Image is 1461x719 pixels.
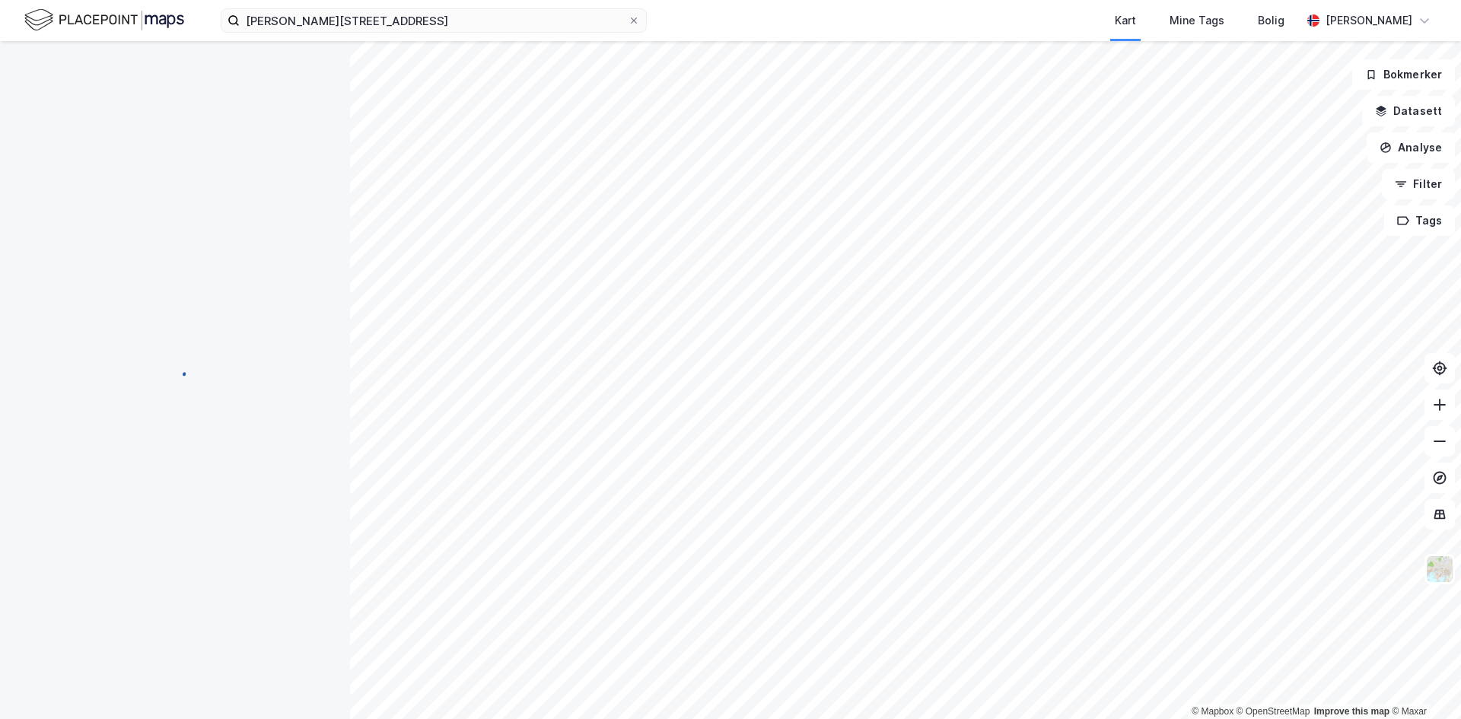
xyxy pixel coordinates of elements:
[1385,646,1461,719] iframe: Chat Widget
[1367,132,1455,163] button: Analyse
[1382,169,1455,199] button: Filter
[24,7,184,33] img: logo.f888ab2527a4732fd821a326f86c7f29.svg
[1384,205,1455,236] button: Tags
[1425,555,1454,584] img: Z
[1326,11,1412,30] div: [PERSON_NAME]
[1362,96,1455,126] button: Datasett
[1352,59,1455,90] button: Bokmerker
[1192,706,1233,717] a: Mapbox
[1237,706,1310,717] a: OpenStreetMap
[1258,11,1284,30] div: Bolig
[1385,646,1461,719] div: Kontrollprogram for chat
[1314,706,1389,717] a: Improve this map
[1170,11,1224,30] div: Mine Tags
[240,9,628,32] input: Søk på adresse, matrikkel, gårdeiere, leietakere eller personer
[163,359,187,383] img: spinner.a6d8c91a73a9ac5275cf975e30b51cfb.svg
[1115,11,1136,30] div: Kart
